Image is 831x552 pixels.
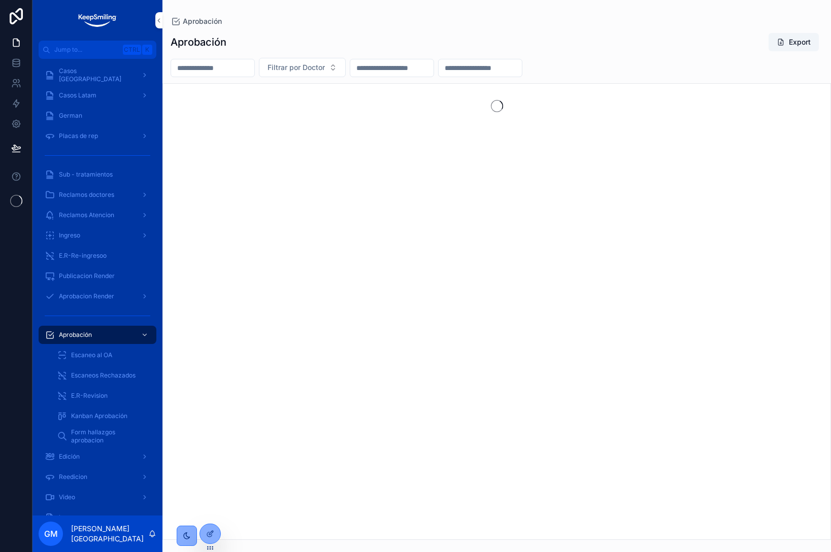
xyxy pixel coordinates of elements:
[59,231,80,239] span: Ingreso
[268,62,325,73] span: Filtrar por Doctor
[59,112,82,120] span: German
[171,16,222,26] a: Aprobación
[54,46,119,54] span: Jump to...
[71,392,108,400] span: E.R-Revision
[59,453,80,461] span: Edición
[59,292,114,300] span: Aprobacion Render
[39,267,156,285] a: Publicacion Render
[143,46,151,54] span: K
[59,170,113,179] span: Sub - tratamientos
[59,493,75,501] span: Video
[39,41,156,59] button: Jump to...CtrlK
[39,165,156,184] a: Sub - tratamientos
[71,412,127,420] span: Kanban Aprobación
[39,186,156,204] a: Reclamos doctores
[39,326,156,344] a: Aprobación
[39,127,156,145] a: Placas de rep
[59,513,71,522] span: bots
[71,524,148,544] p: [PERSON_NAME][GEOGRAPHIC_DATA]
[59,473,87,481] span: Reedicion
[39,508,156,527] a: bots
[77,12,117,28] img: App logo
[59,67,133,83] span: Casos [GEOGRAPHIC_DATA]
[59,252,107,260] span: E.R-Re-ingresoo
[39,247,156,265] a: E.R-Re-ingresoo
[44,528,58,540] span: GM
[59,331,92,339] span: Aprobación
[51,407,156,425] a: Kanban Aprobación
[39,488,156,506] a: Video
[59,211,114,219] span: Reclamos Atencion
[123,45,141,55] span: Ctrl
[39,468,156,486] a: Reedicion
[59,272,115,280] span: Publicacion Render
[71,428,146,444] span: Form hallazgos aprobacion
[59,132,98,140] span: Placas de rep
[59,91,96,99] span: Casos Latam
[32,59,162,515] div: scrollable content
[59,191,114,199] span: Reclamos doctores
[39,66,156,84] a: Casos [GEOGRAPHIC_DATA]
[39,107,156,125] a: German
[71,351,112,359] span: Escaneo al OA
[39,287,156,305] a: Aprobacion Render
[39,447,156,466] a: Edición
[51,427,156,445] a: Form hallazgos aprobacion
[39,206,156,224] a: Reclamos Atencion
[51,346,156,364] a: Escaneo al OA
[259,58,346,77] button: Select Button
[51,366,156,385] a: Escaneos Rechazados
[183,16,222,26] span: Aprobación
[71,371,136,379] span: Escaneos Rechazados
[39,226,156,245] a: Ingreso
[39,86,156,105] a: Casos Latam
[51,387,156,405] a: E.R-Revision
[171,35,226,49] h1: Aprobación
[769,33,819,51] button: Export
